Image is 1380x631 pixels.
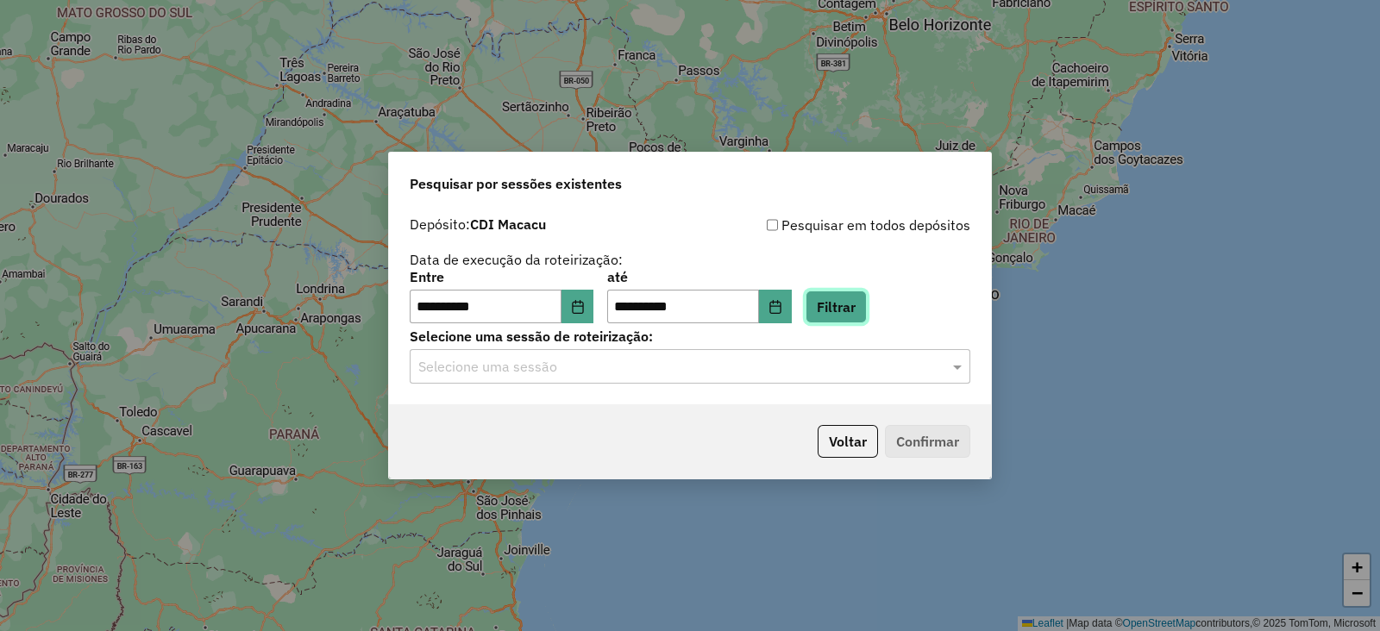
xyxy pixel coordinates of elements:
[759,290,792,324] button: Choose Date
[806,291,867,323] button: Filtrar
[607,266,791,287] label: até
[470,216,546,233] strong: CDI Macacu
[410,214,546,234] label: Depósito:
[561,290,594,324] button: Choose Date
[818,425,878,458] button: Voltar
[410,249,623,270] label: Data de execução da roteirização:
[410,326,970,347] label: Selecione uma sessão de roteirização:
[410,173,622,194] span: Pesquisar por sessões existentes
[690,215,970,235] div: Pesquisar em todos depósitos
[410,266,593,287] label: Entre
